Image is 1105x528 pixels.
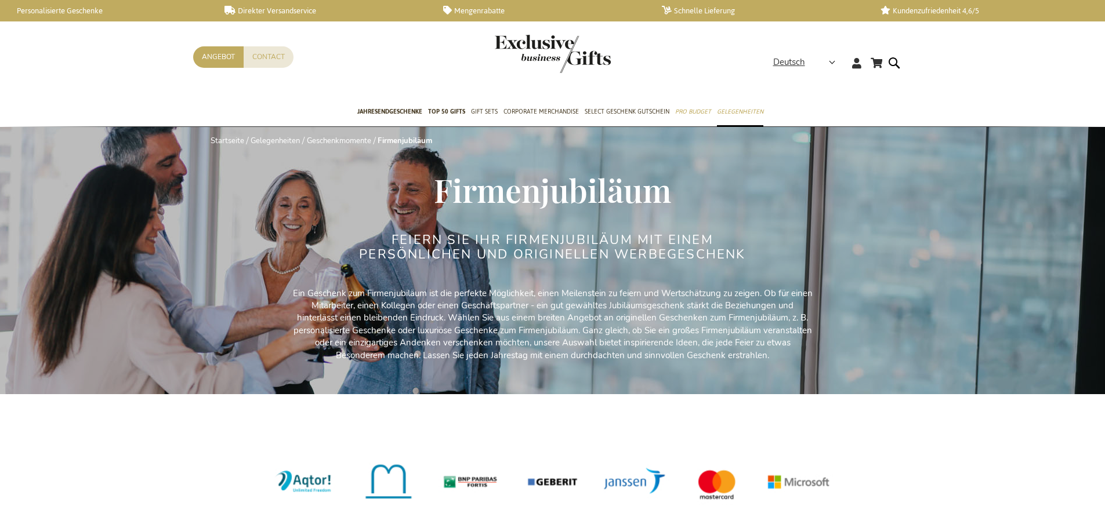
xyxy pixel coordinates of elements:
[585,105,669,118] span: Select Geschenk Gutschein
[307,136,371,146] a: Geschenkmomente
[471,105,498,118] span: Gift Sets
[193,46,244,68] a: Angebot
[662,6,862,16] a: Schnelle Lieferung
[717,105,763,118] span: Gelegenheiten
[495,35,553,73] a: store logo
[6,6,206,16] a: Personalisierte Geschenke
[335,233,770,261] h2: FEIERN SIE IHR FIRMENJUBILÄUM MIT EINEM PERSÖNLICHEN UND ORIGINELLEN WERBEGESCHENK
[495,35,611,73] img: Exclusive Business gifts logo
[428,105,465,118] span: TOP 50 Gifts
[211,136,244,146] a: Startseite
[503,105,579,118] span: Corporate Merchandise
[244,46,294,68] a: Contact
[292,287,814,362] p: Ein Geschenk zum Firmenjubiläum ist die perfekte Möglichkeit, einen Meilenstein zu feiern und Wer...
[773,56,805,69] span: Deutsch
[443,6,643,16] a: Mengenrabatte
[675,105,711,118] span: Pro Budget
[773,56,843,69] div: Deutsch
[357,105,422,118] span: Jahresendgeschenke
[251,136,300,146] a: Gelegenheiten
[881,6,1081,16] a: Kundenzufriedenheit 4,6/5
[434,168,671,211] span: Firmenjubiläum
[378,136,432,146] strong: Firmenjubiläum
[224,6,425,16] a: Direkter Versandservice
